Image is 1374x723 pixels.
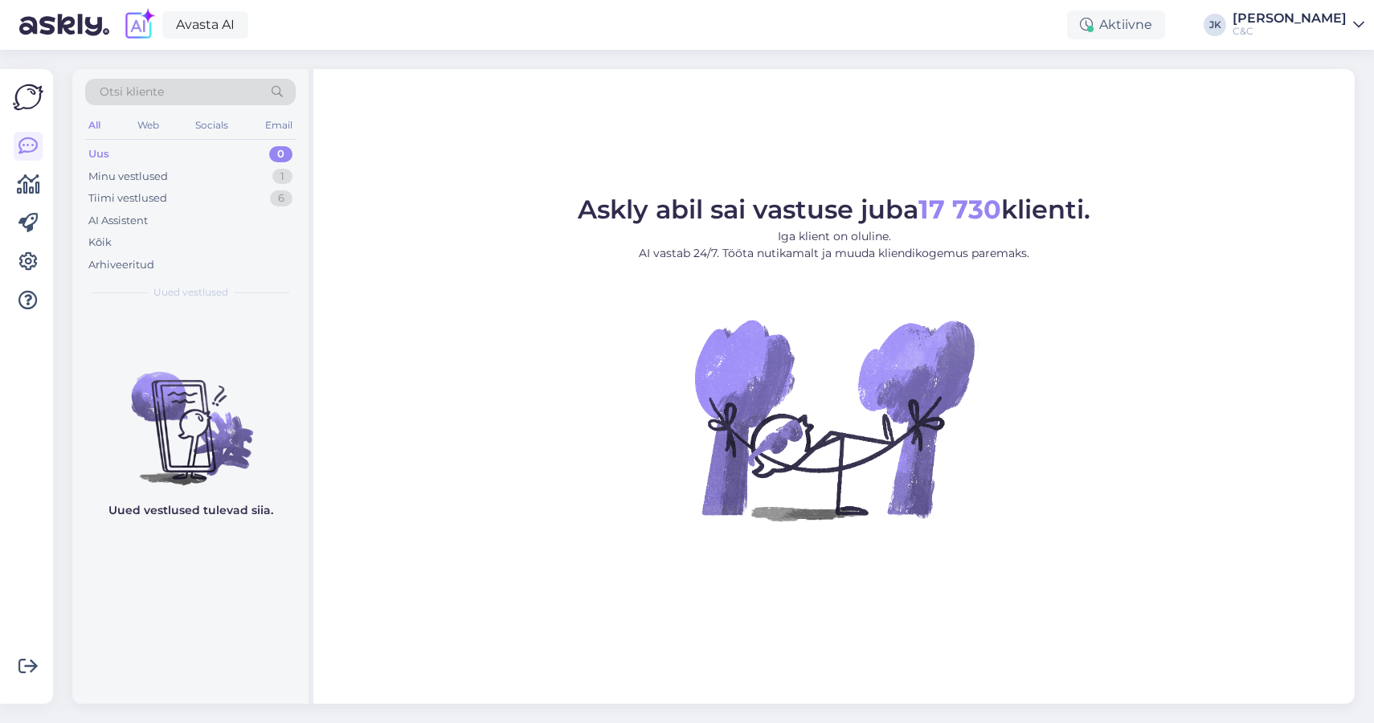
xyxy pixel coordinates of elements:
[162,11,248,39] a: Avasta AI
[1233,12,1364,38] a: [PERSON_NAME]C&C
[88,235,112,251] div: Kõik
[88,257,154,273] div: Arhiveeritud
[689,275,979,564] img: No Chat active
[1067,10,1165,39] div: Aktiivne
[153,285,228,300] span: Uued vestlused
[272,169,292,185] div: 1
[88,213,148,229] div: AI Assistent
[578,194,1090,225] span: Askly abil sai vastuse juba klienti.
[13,82,43,112] img: Askly Logo
[85,115,104,136] div: All
[88,169,168,185] div: Minu vestlused
[1204,14,1226,36] div: JK
[72,343,309,488] img: No chats
[134,115,162,136] div: Web
[578,228,1090,262] p: Iga klient on oluline. AI vastab 24/7. Tööta nutikamalt ja muuda kliendikogemus paremaks.
[88,146,109,162] div: Uus
[1233,25,1347,38] div: C&C
[88,190,167,206] div: Tiimi vestlused
[1233,12,1347,25] div: [PERSON_NAME]
[269,146,292,162] div: 0
[270,190,292,206] div: 6
[122,8,156,42] img: explore-ai
[192,115,231,136] div: Socials
[262,115,296,136] div: Email
[918,194,1001,225] b: 17 730
[108,502,273,519] p: Uued vestlused tulevad siia.
[100,84,164,100] span: Otsi kliente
